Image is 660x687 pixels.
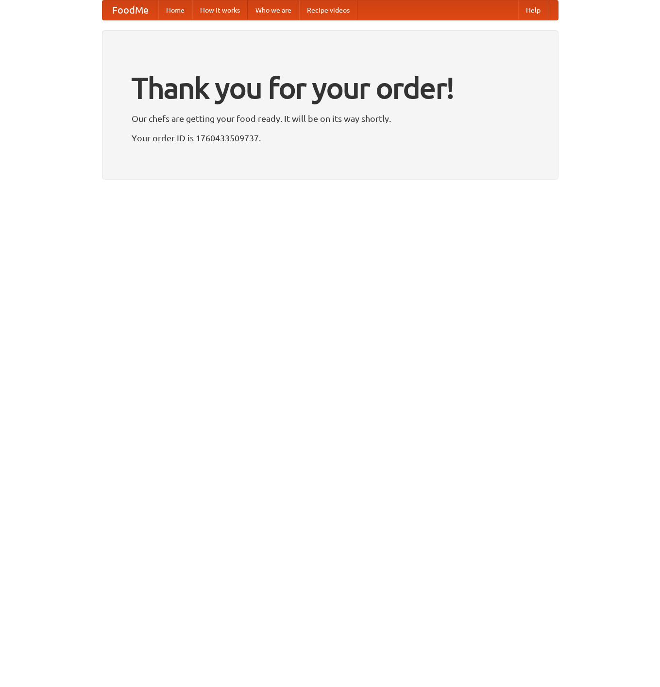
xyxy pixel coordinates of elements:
a: Who we are [248,0,299,20]
p: Your order ID is 1760433509737. [132,131,529,145]
a: Home [158,0,192,20]
a: How it works [192,0,248,20]
a: Recipe videos [299,0,357,20]
h1: Thank you for your order! [132,65,529,111]
a: FoodMe [102,0,158,20]
p: Our chefs are getting your food ready. It will be on its way shortly. [132,111,529,126]
a: Help [518,0,548,20]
